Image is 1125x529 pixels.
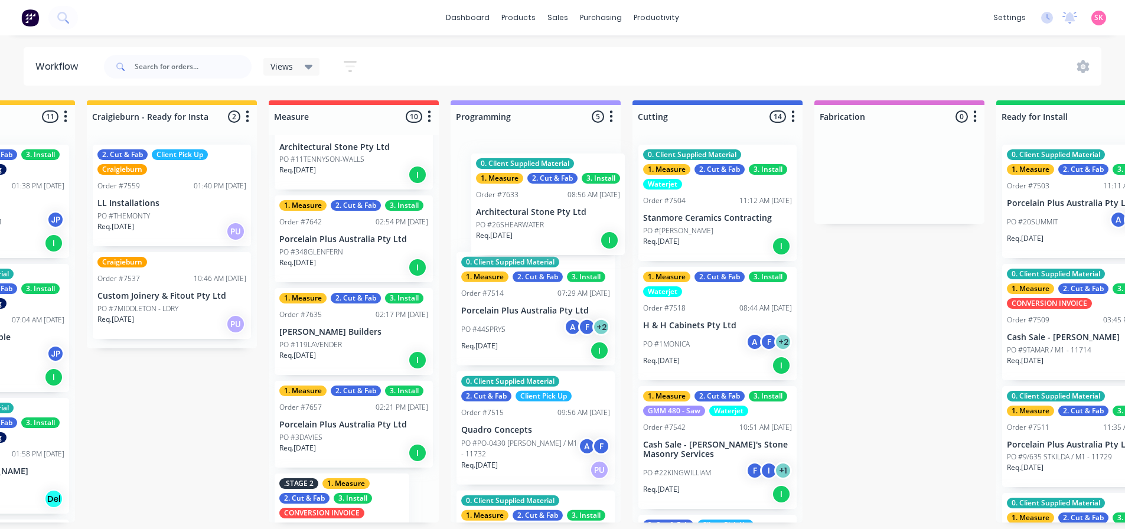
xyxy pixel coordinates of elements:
[574,9,628,27] div: purchasing
[406,110,422,123] span: 10
[440,9,495,27] a: dashboard
[592,110,604,123] span: 5
[1094,12,1103,23] span: SK
[274,110,390,123] input: Enter column name…
[769,110,786,123] span: 14
[542,9,574,27] div: sales
[21,9,39,27] img: Factory
[1002,110,1118,123] input: Enter column name…
[35,60,84,74] div: Workflow
[638,110,754,123] input: Enter column name…
[228,110,240,123] span: 2
[270,60,293,73] span: Views
[42,110,58,123] span: 11
[135,55,252,79] input: Search for orders...
[628,9,685,27] div: productivity
[820,110,936,123] input: Enter column name…
[987,9,1032,27] div: settings
[956,110,968,123] span: 0
[495,9,542,27] div: products
[456,110,572,123] input: Enter column name…
[92,110,208,123] input: Enter column name…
